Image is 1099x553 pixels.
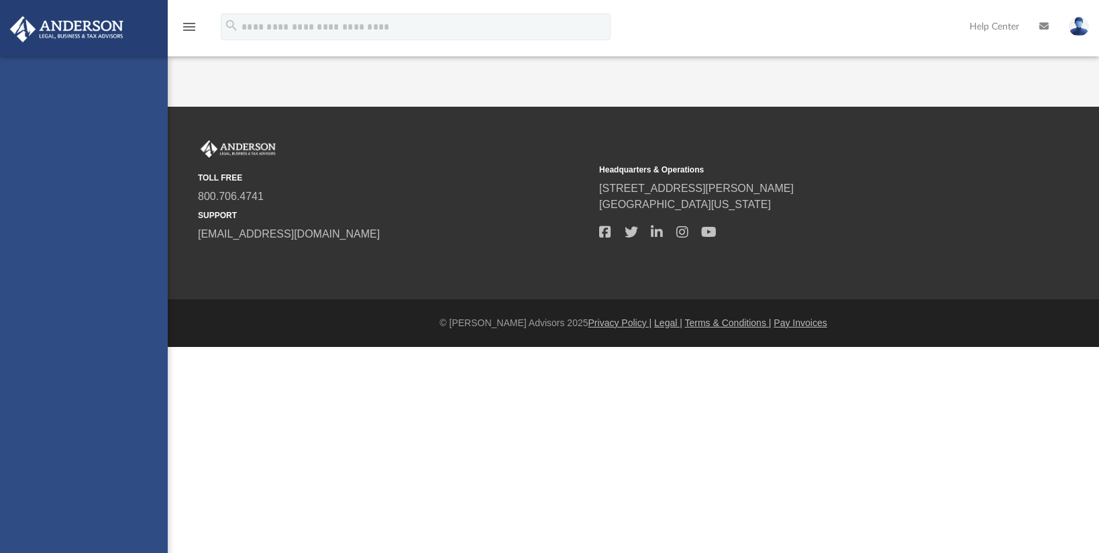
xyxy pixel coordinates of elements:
[198,228,380,240] a: [EMAIL_ADDRESS][DOMAIN_NAME]
[198,191,264,202] a: 800.706.4741
[1069,17,1089,36] img: User Pic
[599,183,794,194] a: [STREET_ADDRESS][PERSON_NAME]
[224,18,239,33] i: search
[599,164,991,176] small: Headquarters & Operations
[198,140,278,158] img: Anderson Advisors Platinum Portal
[599,199,771,210] a: [GEOGRAPHIC_DATA][US_STATE]
[181,26,197,35] a: menu
[588,317,652,328] a: Privacy Policy |
[6,16,127,42] img: Anderson Advisors Platinum Portal
[181,19,197,35] i: menu
[774,317,827,328] a: Pay Invoices
[685,317,772,328] a: Terms & Conditions |
[198,172,590,184] small: TOLL FREE
[198,209,590,221] small: SUPPORT
[654,317,682,328] a: Legal |
[168,316,1099,330] div: © [PERSON_NAME] Advisors 2025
